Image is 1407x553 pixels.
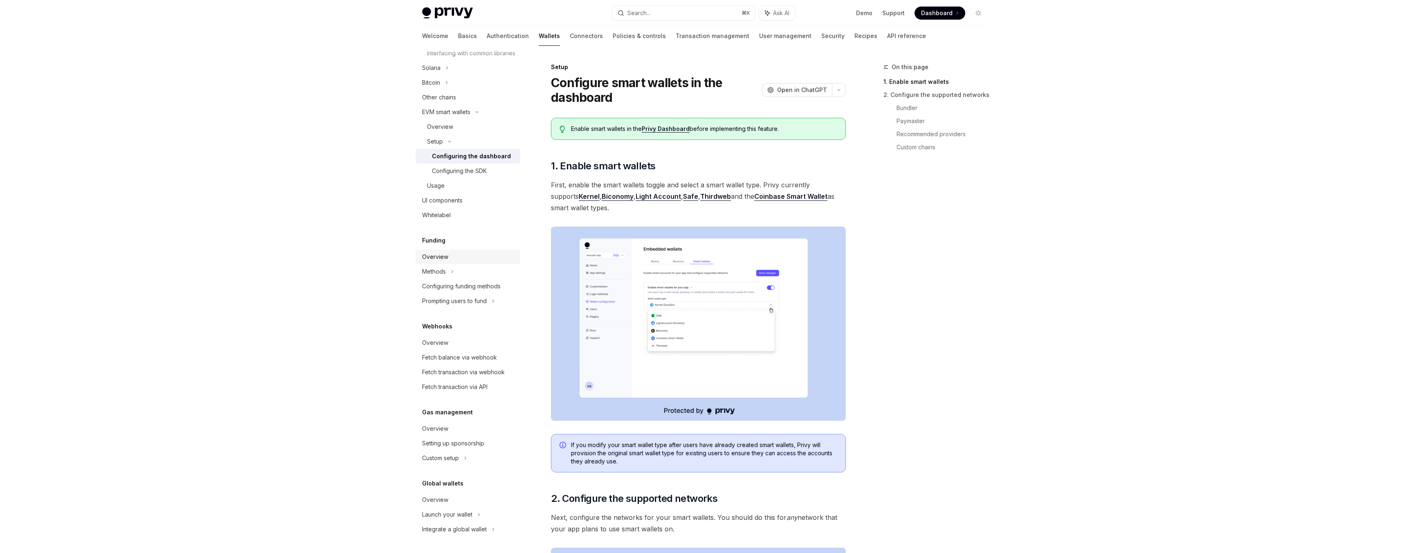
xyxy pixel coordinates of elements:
[422,338,448,348] div: Overview
[422,495,448,505] div: Overview
[422,321,452,331] h5: Webhooks
[422,252,448,262] div: Overview
[422,236,445,245] h5: Funding
[579,192,600,201] a: Kernel
[821,26,845,46] a: Security
[422,367,505,377] div: Fetch transaction via webhook
[854,26,877,46] a: Recipes
[416,380,520,394] a: Fetch transaction via API
[422,267,446,276] div: Methods
[787,513,798,522] em: any
[551,492,717,505] span: 2. Configure the supported networks
[773,9,789,17] span: Ask AI
[754,192,827,201] a: Coinbase Smart Wallet
[571,125,837,133] span: Enable smart wallets in the before implementing this feature.
[416,119,520,134] a: Overview
[897,115,991,128] a: Paymaster
[416,350,520,365] a: Fetch balance via webhook
[613,26,666,46] a: Policies & controls
[416,193,520,208] a: UI components
[422,92,456,102] div: Other chains
[432,166,487,176] div: Configuring the SDK
[762,83,832,97] button: Open in ChatGPT
[416,492,520,507] a: Overview
[612,6,755,20] button: Search...⌘K
[897,128,991,141] a: Recommended providers
[683,192,698,201] a: Safe
[551,63,846,71] div: Setup
[892,62,928,72] span: On this page
[883,75,991,88] a: 1. Enable smart wallets
[427,137,443,146] div: Setup
[487,26,529,46] a: Authentication
[416,250,520,264] a: Overview
[416,279,520,294] a: Configuring funding methods
[422,210,451,220] div: Whitelabel
[422,453,459,463] div: Custom setup
[422,107,470,117] div: EVM smart wallets
[416,335,520,350] a: Overview
[539,26,560,46] a: Wallets
[700,192,731,201] a: Thirdweb
[416,149,520,164] a: Configuring the dashboard
[551,160,655,173] span: 1. Enable smart wallets
[422,196,463,205] div: UI components
[458,26,477,46] a: Basics
[416,208,520,223] a: Whitelabel
[427,181,445,191] div: Usage
[422,382,488,392] div: Fetch transaction via API
[571,441,837,465] span: If you modify your smart wallet type after users have already created smart wallets, Privy will p...
[422,407,473,417] h5: Gas management
[636,192,681,201] a: Light Account
[427,122,453,132] div: Overview
[422,78,440,88] div: Bitcoin
[570,26,603,46] a: Connectors
[422,281,501,291] div: Configuring funding methods
[883,88,991,101] a: 2. Configure the supported networks
[422,424,448,434] div: Overview
[422,353,497,362] div: Fetch balance via webhook
[759,6,795,20] button: Ask AI
[759,26,811,46] a: User management
[416,90,520,105] a: Other chains
[551,75,759,105] h1: Configure smart wallets in the dashboard
[856,9,872,17] a: Demo
[560,442,568,450] svg: Info
[422,63,441,73] div: Solana
[422,7,473,19] img: light logo
[627,8,650,18] div: Search...
[422,26,448,46] a: Welcome
[551,179,846,214] span: First, enable the smart wallets toggle and select a smart wallet type. Privy currently supports ,...
[432,151,511,161] div: Configuring the dashboard
[560,126,565,133] svg: Tip
[676,26,749,46] a: Transaction management
[422,524,487,534] div: Integrate a global wallet
[416,164,520,178] a: Configuring the SDK
[422,296,487,306] div: Prompting users to fund
[897,141,991,154] a: Custom chains
[742,10,750,16] span: ⌘ K
[416,421,520,436] a: Overview
[642,125,690,133] a: Privy Dashboard
[897,101,991,115] a: Bundler
[551,512,846,535] span: Next, configure the networks for your smart wallets. You should do this for network that your app...
[422,438,484,448] div: Setting up sponsorship
[882,9,905,17] a: Support
[921,9,953,17] span: Dashboard
[972,7,985,20] button: Toggle dark mode
[551,227,846,421] img: Sample enable smart wallets
[416,365,520,380] a: Fetch transaction via webhook
[602,192,634,201] a: Biconomy
[422,479,463,488] h5: Global wallets
[422,510,472,519] div: Launch your wallet
[915,7,965,20] a: Dashboard
[416,178,520,193] a: Usage
[887,26,926,46] a: API reference
[416,436,520,451] a: Setting up sponsorship
[777,86,827,94] span: Open in ChatGPT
